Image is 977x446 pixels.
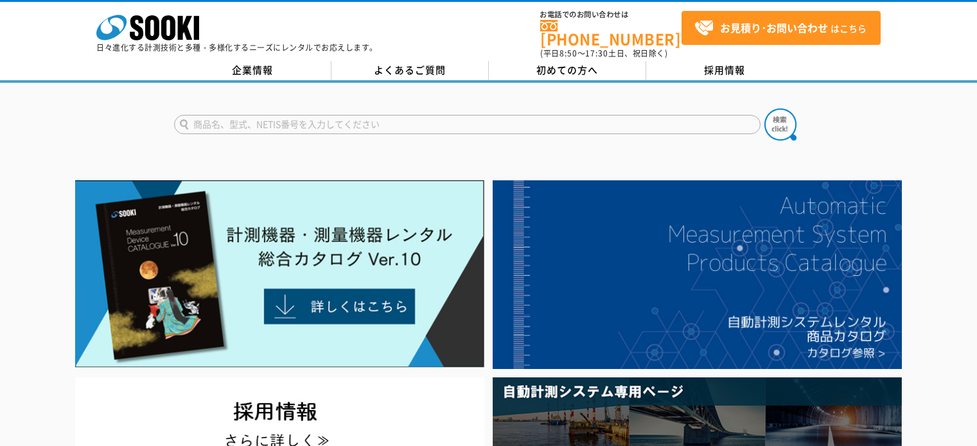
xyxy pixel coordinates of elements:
[559,47,577,59] span: 8:50
[720,20,828,35] strong: お見積り･お問い合わせ
[331,61,489,80] a: よくあるご質問
[646,61,804,80] a: 採用情報
[489,61,646,80] a: 初めての方へ
[694,19,867,38] span: はこちら
[682,11,881,45] a: お見積り･お問い合わせはこちら
[493,180,902,369] img: 自動計測システムカタログ
[764,108,797,141] img: btn_search.png
[585,47,608,59] span: 17:30
[540,11,682,19] span: お電話でのお問い合わせは
[540,20,682,46] a: [PHONE_NUMBER]
[174,115,761,134] input: 商品名、型式、NETIS番号を入力してください
[540,47,667,59] span: (平日 ～ 土日、祝日除く)
[536,63,598,77] span: 初めての方へ
[174,61,331,80] a: 企業情報
[75,180,484,368] img: Catalog Ver10
[96,44,378,51] p: 日々進化する計測技術と多種・多様化するニーズにレンタルでお応えします。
